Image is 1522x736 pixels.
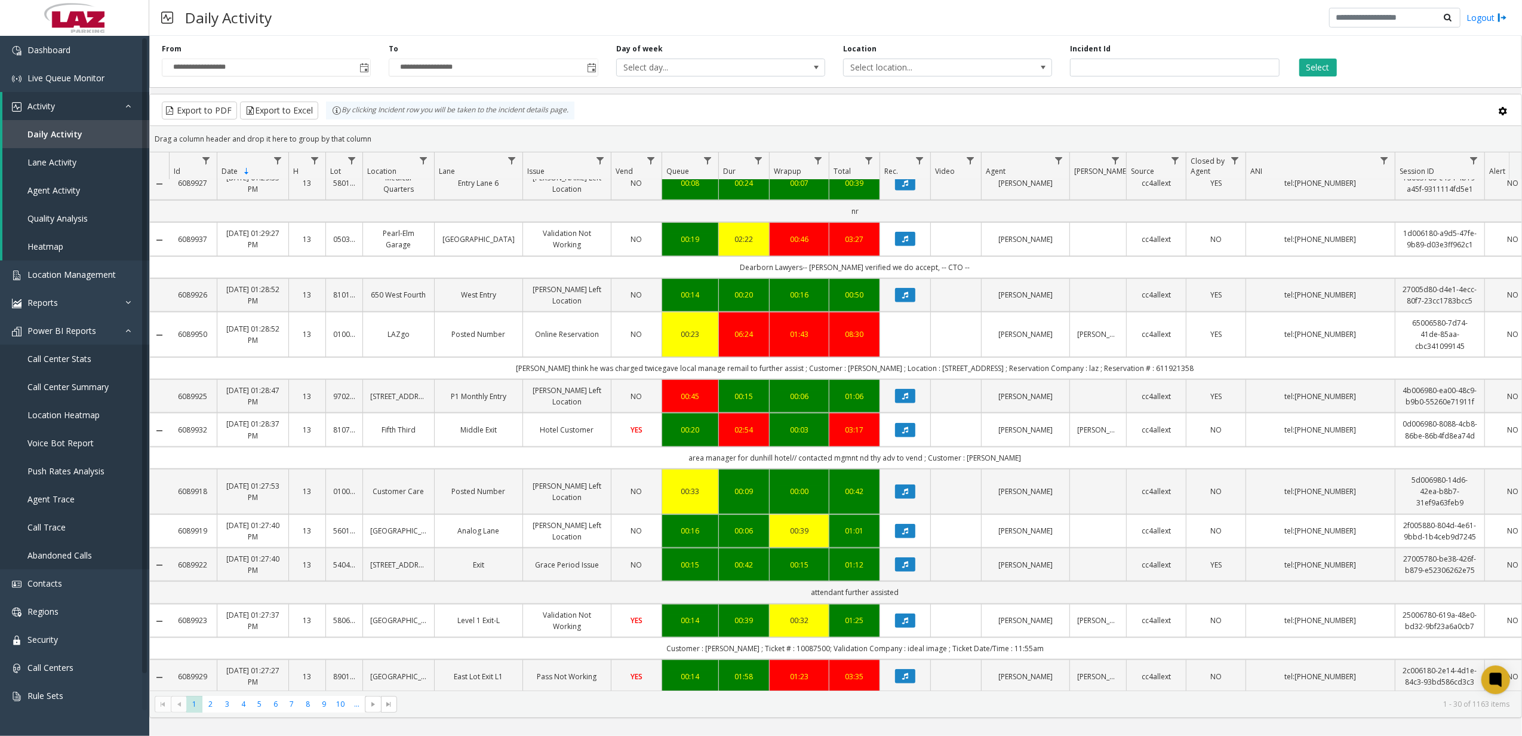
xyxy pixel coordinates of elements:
div: 01:12 [837,559,872,571]
a: Customer Care [370,486,427,497]
img: 'icon' [12,299,21,308]
a: Total Filter Menu [861,152,877,168]
a: [STREET_ADDRESS] [370,559,427,571]
a: 06:24 [726,329,762,340]
a: Validation Not Working [530,228,604,250]
a: 010016 [333,486,355,497]
div: 00:50 [837,289,872,300]
span: Toggle popup [585,59,598,76]
span: Dashboard [27,44,70,56]
a: NO [619,329,654,340]
div: 00:06 [777,391,822,402]
a: 6089950 [176,329,210,340]
a: 00:15 [669,559,711,571]
a: West Entry [442,289,515,300]
a: Pearl-Elm Garage [370,228,427,250]
span: NO [631,234,642,244]
a: [GEOGRAPHIC_DATA] [370,525,427,536]
a: 00:03 [777,424,822,436]
div: 00:16 [669,525,711,536]
img: logout [1498,11,1507,24]
div: 00:09 [726,486,762,497]
a: cc4allext [1134,559,1179,571]
a: [PERSON_NAME] Left Location [530,480,604,503]
a: 00:06 [726,525,762,536]
span: YES [1210,391,1222,401]
a: Entry Lane 6 [442,177,515,189]
a: YES [619,424,654,436]
div: 00:42 [837,486,872,497]
a: 0d006980-8088-4cb8-86be-86b4fd8ea74d [1403,418,1477,441]
a: 13 [296,289,318,300]
a: 540444 [333,559,355,571]
a: 6089926 [176,289,210,300]
a: Lane Filter Menu [504,152,520,168]
a: YES [1194,391,1238,402]
a: [PERSON_NAME] [989,424,1062,436]
a: [DATE] 01:28:37 PM [225,418,281,441]
a: NO [619,234,654,245]
span: NO [631,560,642,570]
img: 'icon' [12,102,21,112]
a: [PERSON_NAME] Left Location [530,385,604,407]
a: 27005d80-d4e1-4ecc-80f7-23cc1783bcc5 [1403,284,1477,306]
a: [DATE] 01:27:37 PM [225,609,281,632]
a: cc4allext [1134,289,1179,300]
span: NO [631,526,642,536]
a: 00:23 [669,329,711,340]
img: 'icon' [12,74,21,84]
a: 2f005880-804d-4e61-9bbd-1b4ceb9d7245 [1403,520,1477,542]
a: 5d006980-14d6-42ea-b8b7-31ef9a63feb9 [1403,474,1477,509]
a: cc4allext [1134,391,1179,402]
div: 00:14 [669,289,711,300]
a: [PERSON_NAME] [989,234,1062,245]
a: Collapse Details [150,235,169,245]
img: 'icon' [12,579,21,589]
span: Voice Bot Report [27,437,94,449]
a: Daily Activity [2,120,149,148]
a: 6089922 [176,559,210,571]
a: NO [619,486,654,497]
a: 13 [296,234,318,245]
a: YES [1194,177,1238,189]
img: pageIcon [161,3,173,32]
a: Dur Filter Menu [751,152,767,168]
a: 13 [296,329,318,340]
span: Call Trace [27,522,66,533]
a: NO [1194,234,1238,245]
a: LAZgo [370,329,427,340]
a: [PERSON_NAME] Left Location [530,284,604,306]
span: Power BI Reports [27,325,96,336]
a: 6089925 [176,391,210,402]
img: 'icon' [12,46,21,56]
a: 00:39 [837,177,872,189]
span: YES [1210,178,1222,188]
a: 4b006980-ea00-48c9-b9b0-55260e71911f [1403,385,1477,407]
div: 00:33 [669,486,711,497]
a: [PERSON_NAME] [989,177,1062,189]
a: 00:46 [777,234,822,245]
div: 00:20 [669,424,711,436]
a: Wrapup Filter Menu [810,152,826,168]
a: 13 [296,391,318,402]
a: 01:43 [777,329,822,340]
span: Heatmap [27,241,63,252]
a: Fifth Third [370,424,427,436]
div: 00:19 [669,234,711,245]
a: 00:39 [777,525,822,536]
a: tel:[PHONE_NUMBER] [1253,289,1388,300]
span: Agent Activity [27,185,80,196]
a: Heatmap [2,232,149,260]
a: 650 West Fourth [370,289,427,300]
a: 13 [296,525,318,536]
a: 02:22 [726,234,762,245]
a: Video Filter Menu [963,152,979,168]
label: Location [843,44,877,54]
a: 01:01 [837,525,872,536]
a: [DATE] 01:29:27 PM [225,228,281,250]
span: Toggle popup [357,59,370,76]
a: [DATE] 01:27:53 PM [225,480,281,503]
